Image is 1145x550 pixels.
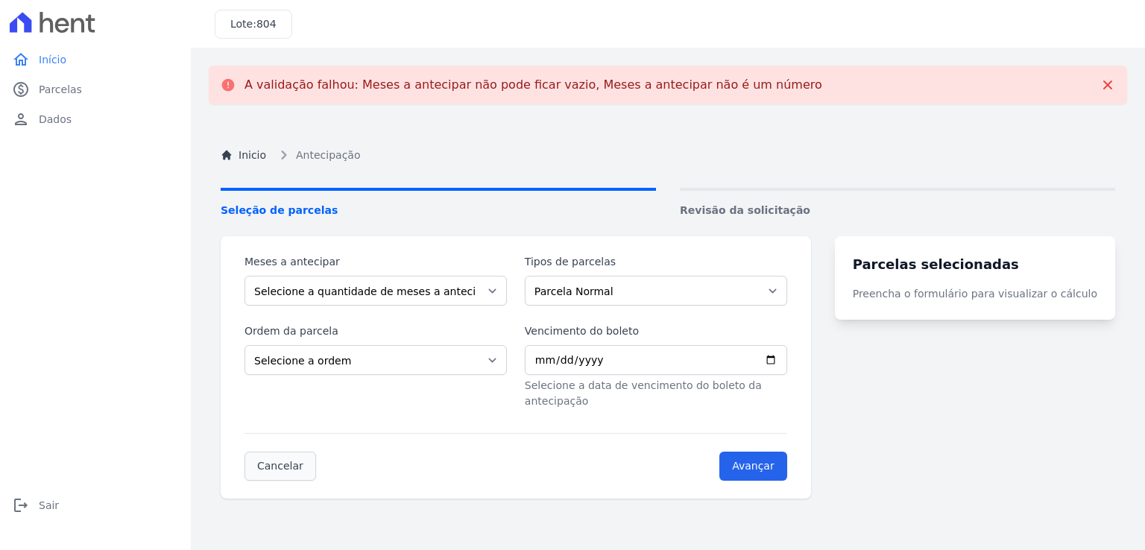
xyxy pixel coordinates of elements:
span: 804 [256,18,277,30]
p: Selecione a data de vencimento do boleto da antecipação [525,378,787,409]
i: paid [12,80,30,98]
h3: Parcelas selecionadas [853,254,1097,274]
a: logoutSair [6,490,185,520]
span: Antecipação [296,148,360,163]
span: Início [39,52,66,67]
p: Preencha o formulário para visualizar o cálculo [853,286,1097,302]
span: Seleção de parcelas [221,203,656,218]
p: A validação falhou: Meses a antecipar não pode ficar vazio, Meses a antecipar não é um número [245,78,822,92]
nav: Breadcrumb [221,146,1115,164]
h3: Lote: [230,16,277,32]
span: Parcelas [39,82,82,97]
i: logout [12,496,30,514]
a: homeInício [6,45,185,75]
a: Inicio [221,148,266,163]
span: Revisão da solicitação [680,203,1115,218]
i: home [12,51,30,69]
a: Cancelar [245,452,316,481]
span: Sair [39,498,59,513]
a: personDados [6,104,185,134]
label: Tipos de parcelas [525,254,787,270]
i: person [12,110,30,128]
input: Avançar [719,452,787,481]
label: Ordem da parcela [245,323,507,339]
nav: Progress [221,188,1115,218]
label: Vencimento do boleto [525,323,787,339]
a: paidParcelas [6,75,185,104]
label: Meses a antecipar [245,254,507,270]
span: Dados [39,112,72,127]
